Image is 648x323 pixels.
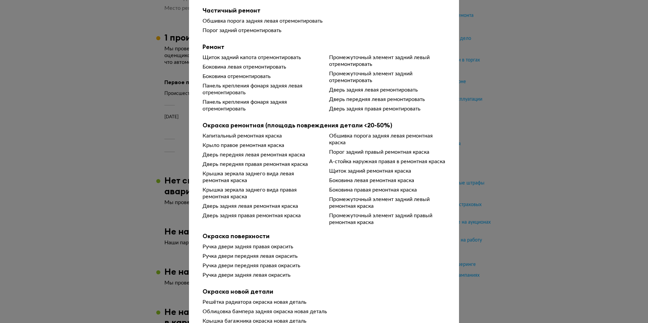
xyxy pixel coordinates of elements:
[202,7,446,14] b: Частичный ремонт
[202,243,446,250] div: Ручка двери задняя правая окрасить
[202,27,446,34] div: Порог задний отремонтировать
[202,54,319,61] div: Щиток задний капота отремонтировать
[202,64,319,70] div: Боковина левая отремонтировать
[202,299,446,305] div: Решётка радиатора окраска новая деталь
[202,187,319,200] div: Крышка зеркала заднего вида правая ремонтная краска
[329,132,446,146] div: Обшивка порога задняя левая ремонтная краска
[329,168,446,174] div: Щиток задний ремонтная краска
[202,142,319,149] div: Крыло правое ремонтная краска
[202,161,319,168] div: Дверь передняя правая ремонтная краска
[329,86,446,93] div: Дверь задняя левая ремонтировать
[202,288,446,295] b: Окраска новой детали
[329,149,446,155] div: Порог задний правый ремонтная краска
[202,272,446,278] div: Ручка двери задняя левая окрасить
[329,54,446,68] div: Промежуточный элемент задний левый отремонтировать
[202,99,319,112] div: Панель крепления фонаря задняя отремонтировать
[329,196,446,209] div: Промежуточный элемент задний левый ремонтная краска
[329,70,446,84] div: Промежуточный элемент задний отремонтировать
[202,43,446,51] b: Ремонт
[329,158,446,165] div: А-стойка наружная правая в ремонтная краска
[329,177,446,184] div: Боковина левая ремонтная краска
[202,18,446,24] div: Обшивка порога задняя левая отремонтировать
[329,187,446,193] div: Боковина правая ремонтная краска
[329,96,446,103] div: Дверь передняя левая ремонтировать
[202,122,446,129] b: Окраска ремонтная (площадь повреждения детали <20-50%)
[202,151,319,158] div: Дверь передняя левая ремонтная краска
[202,170,319,184] div: Крышка зеркала заднего вида левая ремонтная краска
[202,262,446,269] div: Ручка двери передняя правая окрасить
[202,73,319,80] div: Боковина отремонтировать
[329,212,446,226] div: Промежуточный элемент задний правый ремонтная краска
[202,212,319,219] div: Дверь задняя правая ремонтная краска
[202,82,319,96] div: Панель крепления фонаря задняя левая отремонтировать
[202,232,446,240] b: Окраска поверхности
[202,308,446,315] div: Облицовка бампера задняя окраска новая деталь
[202,253,446,259] div: Ручка двери передняя левая окрасить
[329,105,446,112] div: Дверь задняя правая ремонтировать
[202,203,319,209] div: Дверь задняя левая ремонтная краска
[202,132,319,139] div: Капитальный ремонтная краска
